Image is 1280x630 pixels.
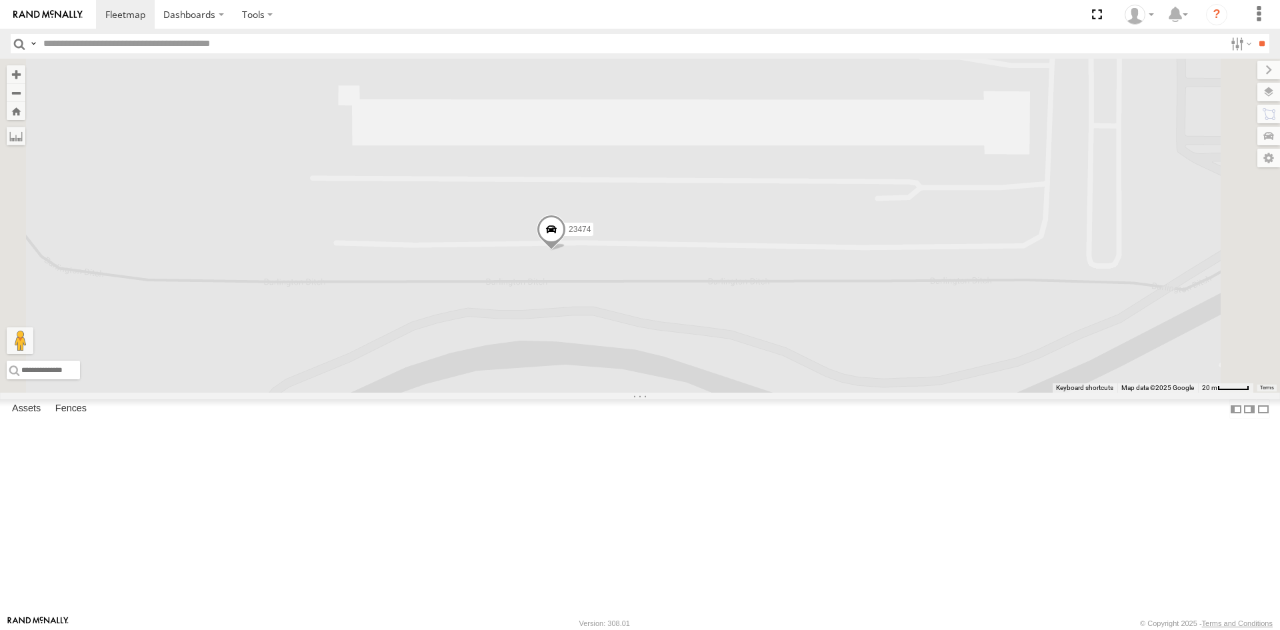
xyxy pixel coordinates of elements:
[1140,619,1273,627] div: © Copyright 2025 -
[5,400,47,419] label: Assets
[1120,5,1159,25] div: Sardor Khadjimedov
[1257,399,1270,419] label: Hide Summary Table
[7,83,25,102] button: Zoom out
[1229,399,1243,419] label: Dock Summary Table to the Left
[1243,399,1256,419] label: Dock Summary Table to the Right
[7,65,25,83] button: Zoom in
[1198,383,1253,393] button: Map Scale: 20 m per 44 pixels
[579,619,630,627] div: Version: 308.01
[49,400,93,419] label: Fences
[569,225,591,234] span: 23474
[1260,385,1274,391] a: Terms (opens in new tab)
[1121,384,1194,391] span: Map data ©2025 Google
[13,10,83,19] img: rand-logo.svg
[7,127,25,145] label: Measure
[7,617,69,630] a: Visit our Website
[1056,383,1113,393] button: Keyboard shortcuts
[28,34,39,53] label: Search Query
[1202,384,1217,391] span: 20 m
[1225,34,1254,53] label: Search Filter Options
[1257,149,1280,167] label: Map Settings
[7,102,25,120] button: Zoom Home
[7,327,33,354] button: Drag Pegman onto the map to open Street View
[1206,4,1227,25] i: ?
[1202,619,1273,627] a: Terms and Conditions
